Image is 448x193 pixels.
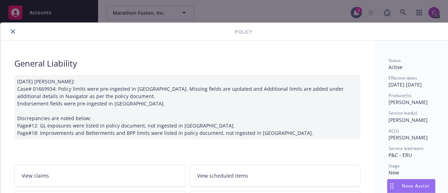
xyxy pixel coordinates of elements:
[14,75,360,139] div: [DATE] [PERSON_NAME]: Case# 01669934: Policy limits were pre-ingested in [GEOGRAPHIC_DATA]. Missi...
[388,134,428,141] span: [PERSON_NAME]
[388,57,401,63] span: Status
[387,179,396,193] div: Drag to move
[14,57,360,69] div: General Liability
[388,128,399,134] span: AC(s)
[388,75,417,81] span: Effective dates
[14,165,185,187] a: View claims
[388,152,412,158] span: P&C - ERU
[388,117,428,123] span: [PERSON_NAME]
[197,172,248,179] span: View scheduled items
[388,145,423,151] span: Service lead team
[388,64,402,70] span: Active
[388,92,411,98] span: Producer(s)
[388,99,428,105] span: [PERSON_NAME]
[387,179,435,193] button: Nova Assist
[402,183,429,189] span: Nova Assist
[388,169,399,176] span: New
[22,172,49,179] span: View claims
[388,163,400,169] span: Stage
[9,27,17,36] button: close
[388,110,417,116] span: Service lead(s)
[235,28,252,35] span: Policy
[190,165,361,187] a: View scheduled items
